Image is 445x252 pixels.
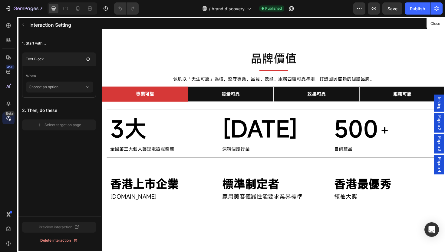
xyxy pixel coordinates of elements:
div: 450 [6,65,15,69]
p: When [26,71,93,82]
p: 2. Then, do these [22,105,96,116]
p: 7 [40,5,42,12]
p: Text Block [26,56,84,62]
div: Open Intercom Messenger [424,222,439,237]
div: Undo/Redo [114,2,139,15]
button: Publish [405,2,430,15]
span: Save [387,6,397,11]
button: Preview interaction [22,222,96,233]
p: 1. Start with... [22,38,96,49]
div: Publish [410,5,425,12]
span: Preview interaction [39,224,72,230]
p: Choose an option [29,82,85,92]
span: brand discovery [212,5,245,12]
div: Beta [5,111,15,116]
div: Delete interaction [40,238,78,243]
button: Delete interaction [22,235,96,246]
button: 7 [2,2,45,15]
button: Select target on page [22,119,96,130]
iframe: Design area [102,17,445,252]
button: Save [382,2,402,15]
span: Published [265,6,282,11]
span: / [209,5,210,12]
button: Close [428,19,443,28]
div: Select target on page [37,122,81,128]
p: Interaction Setting [29,21,81,29]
